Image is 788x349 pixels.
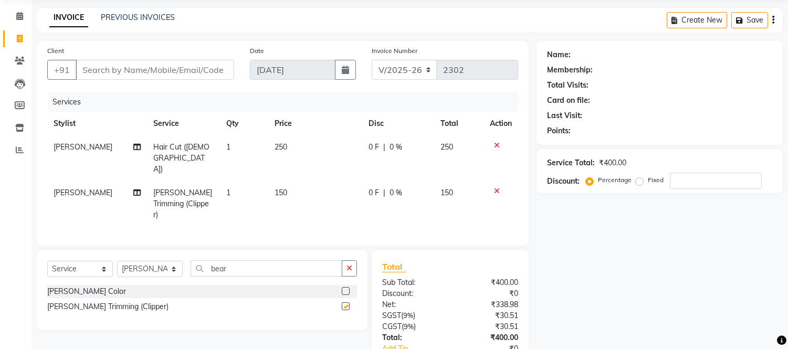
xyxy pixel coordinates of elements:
[547,49,571,60] div: Name:
[667,12,727,28] button: Create New
[369,187,379,198] span: 0 F
[220,112,268,135] th: Qty
[369,142,379,153] span: 0 F
[404,322,414,331] span: 9%
[450,288,527,299] div: ₹0
[547,125,571,136] div: Points:
[547,157,595,168] div: Service Total:
[390,187,402,198] span: 0 %
[403,311,413,320] span: 9%
[374,299,450,310] div: Net:
[383,187,385,198] span: |
[382,311,401,320] span: SGST
[154,142,210,174] span: Hair Cut ([DEMOGRAPHIC_DATA])
[372,46,417,56] label: Invoice Number
[47,301,169,312] div: [PERSON_NAME] Trimming (Clipper)
[362,112,434,135] th: Disc
[547,176,580,187] div: Discount:
[54,188,112,197] span: [PERSON_NAME]
[226,142,230,152] span: 1
[450,321,527,332] div: ₹30.51
[76,60,234,80] input: Search by Name/Mobile/Email/Code
[450,299,527,310] div: ₹338.98
[450,310,527,321] div: ₹30.51
[47,60,77,80] button: +91
[441,142,454,152] span: 250
[374,277,450,288] div: Sub Total:
[374,288,450,299] div: Discount:
[48,92,526,112] div: Services
[148,112,220,135] th: Service
[390,142,402,153] span: 0 %
[441,188,454,197] span: 150
[547,95,590,106] div: Card on file:
[374,321,450,332] div: ( )
[731,12,768,28] button: Save
[275,188,287,197] span: 150
[54,142,112,152] span: [PERSON_NAME]
[49,8,88,27] a: INVOICE
[484,112,518,135] th: Action
[374,332,450,343] div: Total:
[47,46,64,56] label: Client
[101,13,175,22] a: PREVIOUS INVOICES
[382,322,402,331] span: CGST
[226,188,230,197] span: 1
[383,142,385,153] span: |
[450,277,527,288] div: ₹400.00
[450,332,527,343] div: ₹400.00
[599,157,626,168] div: ₹400.00
[648,175,664,185] label: Fixed
[47,112,148,135] th: Stylist
[47,286,126,297] div: [PERSON_NAME] Color
[268,112,362,135] th: Price
[547,80,589,91] div: Total Visits:
[250,46,264,56] label: Date
[374,310,450,321] div: ( )
[598,175,632,185] label: Percentage
[382,261,406,272] span: Total
[191,260,342,277] input: Search or Scan
[275,142,287,152] span: 250
[435,112,484,135] th: Total
[154,188,213,219] span: [PERSON_NAME] Trimming (Clipper)
[547,110,582,121] div: Last Visit:
[547,65,593,76] div: Membership:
